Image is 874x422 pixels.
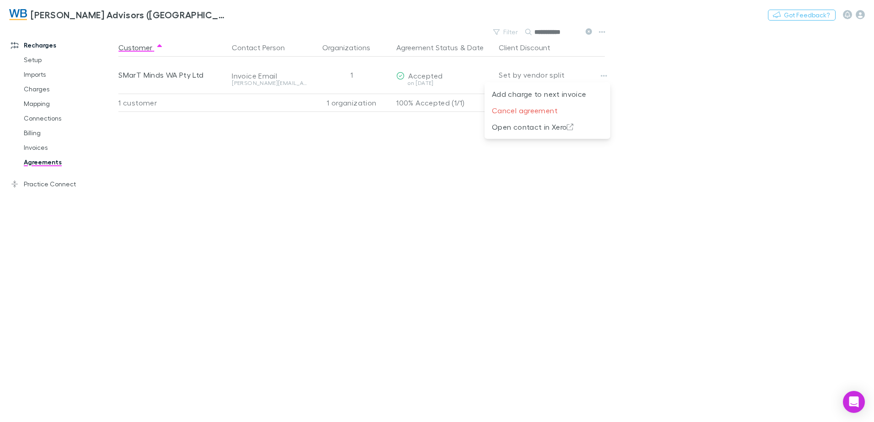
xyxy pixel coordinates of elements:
[485,102,610,119] li: Cancel agreement
[492,105,603,116] p: Cancel agreement
[492,89,603,100] p: Add charge to next invoice
[485,121,610,130] a: Open contact in Xero
[843,391,865,413] div: Open Intercom Messenger
[485,86,610,102] li: Add charge to next invoice
[485,119,610,135] li: Open contact in Xero
[492,121,603,132] p: Open contact in Xero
